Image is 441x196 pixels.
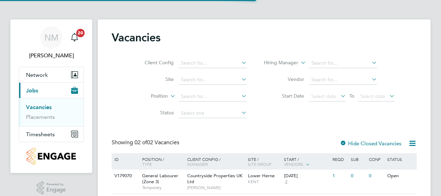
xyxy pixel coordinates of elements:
[284,161,303,167] span: Vendors
[179,58,247,68] input: Search for...
[26,104,52,111] a: Vacancies
[10,19,92,173] nav: Main navigation
[258,59,298,66] label: Hiring Manager
[19,126,84,142] button: Timesheets
[44,33,59,42] span: NM
[187,161,208,167] span: Manager
[26,87,38,94] span: Jobs
[37,181,66,195] a: Powered byEngage
[19,26,84,60] a: NM[PERSON_NAME]
[264,93,304,99] label: Start Date
[248,179,281,185] span: KENT
[309,75,377,85] input: Search for...
[27,148,76,165] img: countryside-properties-logo-retina.png
[26,114,55,120] a: Placements
[26,72,48,78] span: Network
[142,185,184,190] span: Temporary
[347,91,356,100] span: To
[142,173,178,185] span: General Labourer (Zone 3)
[248,173,275,179] span: Lower Herne
[248,161,271,167] span: Site Group
[26,131,55,138] span: Timesheets
[135,139,179,146] span: 02 Vacancies
[179,92,247,101] input: Search for...
[179,75,247,85] input: Search for...
[19,67,84,82] button: Network
[331,170,349,182] div: 1
[68,26,81,49] a: 20
[19,98,84,126] div: Jobs
[19,83,84,98] button: Jobs
[309,58,377,68] input: Search for...
[185,153,246,170] div: Client Config /
[340,140,401,147] label: Hide Closed Vacancies
[284,173,329,179] div: [DATE]
[76,29,85,37] span: 20
[134,59,174,66] label: Client Config
[134,76,174,82] label: Site
[135,139,147,146] span: 02 of
[46,181,66,187] span: Powered by
[134,109,174,116] label: Status
[179,108,247,118] input: Select one
[187,185,244,190] span: [PERSON_NAME]
[349,170,367,182] div: 0
[386,170,416,182] div: Open
[128,93,168,100] label: Position
[349,153,367,165] div: Sub
[19,51,84,60] span: Nick Murphy
[360,93,385,99] span: Select date
[142,161,152,167] span: Type
[367,170,385,182] div: 0
[246,153,283,170] div: Site /
[284,179,288,185] span: 2
[46,187,66,193] span: Engage
[113,170,137,182] div: V179070
[112,31,161,44] h2: Vacancies
[331,153,349,165] div: Reqd
[113,153,137,165] div: ID
[187,173,242,185] span: Countryside Properties UK Ltd
[386,153,416,165] div: Status
[264,76,304,82] label: Vendor
[282,153,331,171] div: Start /
[311,93,336,99] span: Select date
[19,148,84,165] a: Go to home page
[137,153,185,170] div: Position /
[112,139,181,146] div: Showing
[367,153,385,165] div: Conf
